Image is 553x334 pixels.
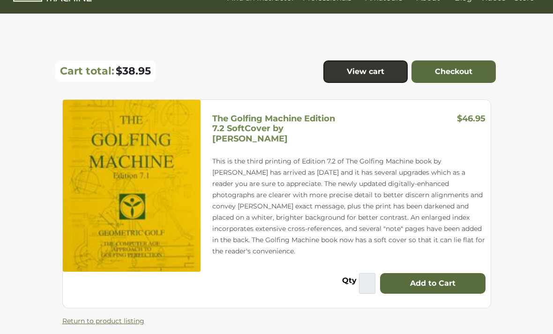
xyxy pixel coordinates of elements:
label: Qty [342,275,357,289]
a: Return to product listing [62,317,144,326]
a: View cart [323,61,408,83]
a: Checkout [411,61,496,83]
p: Cart total: [60,65,114,78]
p: This is the third printing of Edition 7.2 of The Golfing Machine book by [PERSON_NAME] has arrive... [212,156,486,257]
h5: The Golfing Machine Edition 7.2 SoftCover by [PERSON_NAME] [212,114,335,144]
span: $38.95 [116,65,151,78]
button: Add to Cart [380,274,486,294]
h3: $46.95 [457,114,486,138]
img: The Golfing Machine Edition 7.2 SoftCover by Homer Kelley [63,100,201,272]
